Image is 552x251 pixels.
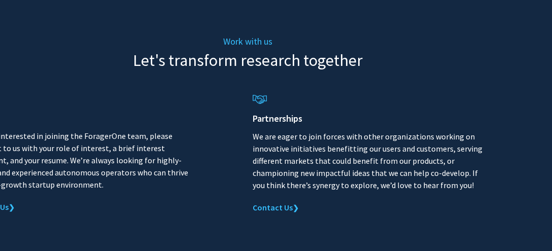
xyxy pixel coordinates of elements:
[253,202,299,212] a: Opens in a new tab
[9,203,15,212] span: ❯
[253,112,302,125] span: Partnerships
[8,205,43,243] iframe: Chat
[293,203,299,212] span: ❯
[253,95,267,104] img: partnerships_icon.png
[253,130,527,191] p: We are eager to join forces with other organizations working on innovative initiatives benefittin...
